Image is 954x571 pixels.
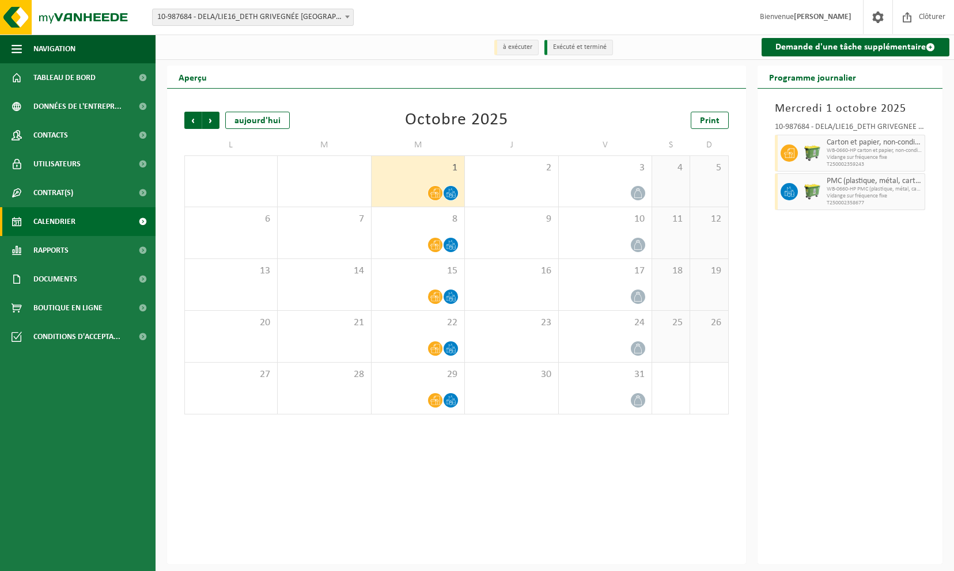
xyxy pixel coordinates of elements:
[33,121,68,150] span: Contacts
[700,116,720,125] span: Print
[33,207,75,236] span: Calendrier
[283,317,365,329] span: 21
[494,40,539,55] li: à exécuter
[827,193,922,200] span: Vidange sur fréquence fixe
[33,150,81,178] span: Utilisateurs
[804,144,821,162] img: WB-0660-HPE-GN-50
[827,138,922,147] span: Carton et papier, non-conditionné (industriel)
[283,368,365,381] span: 28
[184,112,202,129] span: Précédent
[471,317,552,329] span: 23
[465,135,558,155] td: J
[565,213,646,226] span: 10
[33,92,122,121] span: Données de l'entrepr...
[191,317,271,329] span: 20
[696,162,722,174] span: 5
[827,186,922,193] span: WB-0660-HP PMC (plastique, métal, carton boisson) (industrie
[565,368,646,381] span: 31
[283,265,365,277] span: 14
[377,162,459,174] span: 1
[33,265,77,294] span: Documents
[152,9,354,26] span: 10-987684 - DELA/LIE16_DETH GRIVEGNÉE RUE DE HERVE - GRIVEGNÉE
[167,66,218,88] h2: Aperçu
[471,368,552,381] span: 30
[278,135,371,155] td: M
[762,38,950,56] a: Demande d'une tâche supplémentaire
[405,112,508,129] div: Octobre 2025
[658,317,684,329] span: 25
[827,177,922,186] span: PMC (plastique, métal, carton boisson) (industriel)
[658,265,684,277] span: 18
[565,162,646,174] span: 3
[658,213,684,226] span: 11
[33,63,96,92] span: Tableau de bord
[544,40,613,55] li: Exécuté et terminé
[827,161,922,168] span: T250002359243
[775,100,926,117] h3: Mercredi 1 octobre 2025
[471,213,552,226] span: 9
[690,135,728,155] td: D
[33,322,120,351] span: Conditions d'accepta...
[33,178,73,207] span: Contrat(s)
[471,265,552,277] span: 16
[696,265,722,277] span: 19
[33,35,75,63] span: Navigation
[804,183,821,200] img: WB-0660-HPE-GN-50
[377,265,459,277] span: 15
[827,200,922,207] span: T250002358677
[153,9,353,25] span: 10-987684 - DELA/LIE16_DETH GRIVEGNÉE RUE DE HERVE - GRIVEGNÉE
[696,317,722,329] span: 26
[33,236,69,265] span: Rapports
[794,13,851,21] strong: [PERSON_NAME]
[225,112,290,129] div: aujourd'hui
[758,66,868,88] h2: Programme journalier
[377,213,459,226] span: 8
[372,135,465,155] td: M
[377,368,459,381] span: 29
[652,135,690,155] td: S
[827,147,922,154] span: WB-0660-HP carton et papier, non-conditionné (industriel)
[565,317,646,329] span: 24
[191,368,271,381] span: 27
[658,162,684,174] span: 4
[283,213,365,226] span: 7
[775,123,926,135] div: 10-987684 - DELA/LIE16_DETH GRIVEGNÉE [GEOGRAPHIC_DATA] - [GEOGRAPHIC_DATA]
[691,112,729,129] a: Print
[184,135,278,155] td: L
[559,135,652,155] td: V
[191,213,271,226] span: 6
[377,317,459,329] span: 22
[696,213,722,226] span: 12
[33,294,103,322] span: Boutique en ligne
[202,112,219,129] span: Suivant
[565,265,646,277] span: 17
[827,154,922,161] span: Vidange sur fréquence fixe
[471,162,552,174] span: 2
[191,265,271,277] span: 13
